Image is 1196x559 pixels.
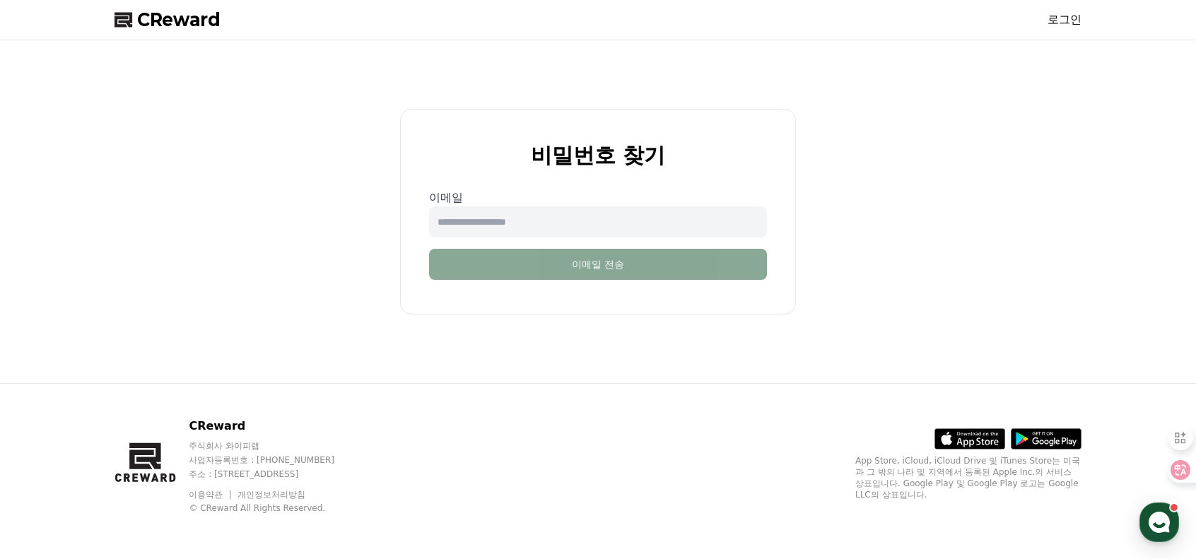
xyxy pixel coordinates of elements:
[189,454,361,466] p: 사업자등록번호 : [PHONE_NUMBER]
[45,463,53,474] span: 홈
[189,490,233,500] a: 이용약관
[429,249,767,280] button: 이메일 전송
[238,490,305,500] a: 개인정보처리방침
[189,418,361,435] p: CReward
[855,455,1081,500] p: App Store, iCloud, iCloud Drive 및 iTunes Store는 미국과 그 밖의 나라 및 지역에서 등록된 Apple Inc.의 서비스 상표입니다. Goo...
[189,502,361,514] p: © CReward All Rights Reserved.
[182,442,271,477] a: 설정
[429,189,767,206] p: 이메일
[1048,11,1081,28] a: 로그인
[189,440,361,452] p: 주식회사 와이피랩
[4,442,93,477] a: 홈
[129,464,146,475] span: 대화
[137,8,221,31] span: CReward
[531,143,665,167] h2: 비밀번호 찾기
[218,463,235,474] span: 설정
[93,442,182,477] a: 대화
[115,8,221,31] a: CReward
[189,469,361,480] p: 주소 : [STREET_ADDRESS]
